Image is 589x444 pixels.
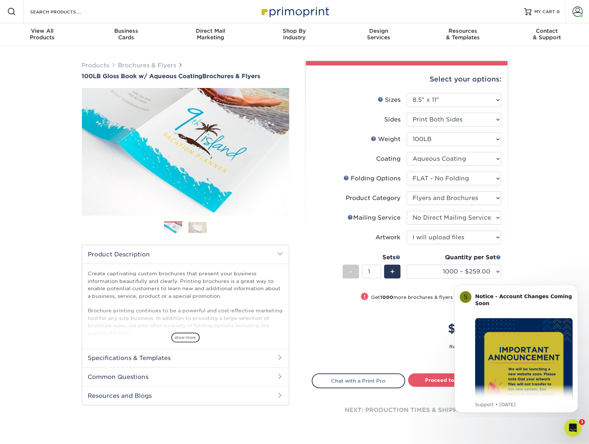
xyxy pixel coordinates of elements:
img: Primoprint [258,4,331,19]
a: Brochures & Flyers [118,62,176,69]
span: 0 [557,9,560,14]
a: Contact& Support [505,23,589,47]
div: Artwork [376,233,401,242]
a: DesignServices [337,23,421,47]
span: 100LB Gloss Book w/ Aqueous Coating [82,73,203,80]
h1: Brochures & Flyers [82,73,289,80]
div: & Templates [421,28,505,41]
div: Weight [371,135,401,144]
a: Products [82,62,110,69]
span: 3 [579,419,585,425]
div: Industry [252,28,337,41]
iframe: Intercom live chat [564,419,582,437]
div: & Support [505,28,589,41]
small: Get more brochures & flyers per set for [371,295,501,302]
span: Business [84,28,168,34]
div: Mailing Service [348,213,401,222]
a: Proceed to Shipping [408,373,502,387]
img: 100LB Gloss Book<br/>w/ Aqueous Coating 01 [82,80,289,224]
p: Create captivating custom brochures that present your business information beautifully and clearl... [88,270,283,337]
a: BusinessCards [84,23,168,47]
div: Product Category [346,194,401,203]
h2: Product Description [82,245,289,264]
div: $259.00 [412,320,501,337]
div: Sets [343,253,401,262]
span: ! [364,293,366,301]
div: Marketing [168,28,252,41]
a: 100LB Gloss Book w/ Aqueous CoatingBrochures & Flyers [82,73,289,80]
h2: Common Questions [82,367,289,386]
span: Design [337,28,421,34]
span: show more [171,333,200,343]
h2: Resources and Blogs [82,386,289,405]
span: MY CART [534,9,555,15]
input: SEARCH PRODUCTS..... [29,7,100,16]
img: Brochures & Flyers 02 [188,222,207,233]
a: Shop ByIndustry [252,23,337,47]
small: *Does not include postage [318,337,501,342]
div: Sizes [378,96,401,104]
span: Shop By [252,28,337,34]
div: Sides [385,115,401,124]
div: Cards [84,28,168,41]
strong: 1000 [381,295,394,300]
div: Quantity per Set [407,253,501,262]
div: Select your options: [312,65,502,93]
div: Services [337,28,421,41]
iframe: Intercom notifications message [443,278,589,417]
small: Retail Price: [318,343,501,350]
a: Direct MailMarketing [168,23,252,47]
a: Chat with a Print Pro [312,373,405,388]
div: Folding Options [344,174,401,183]
div: next: production times & shipping [312,388,502,432]
span: Contact [505,28,589,34]
div: Coating [377,155,401,163]
span: - [349,266,353,277]
a: Resources& Templates [421,23,505,47]
span: Direct Mail [168,28,252,34]
span: Resources [421,28,505,34]
span: + [390,266,395,277]
img: Brochures & Flyers 01 [164,222,182,235]
h2: Specifications & Templates [82,348,289,367]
